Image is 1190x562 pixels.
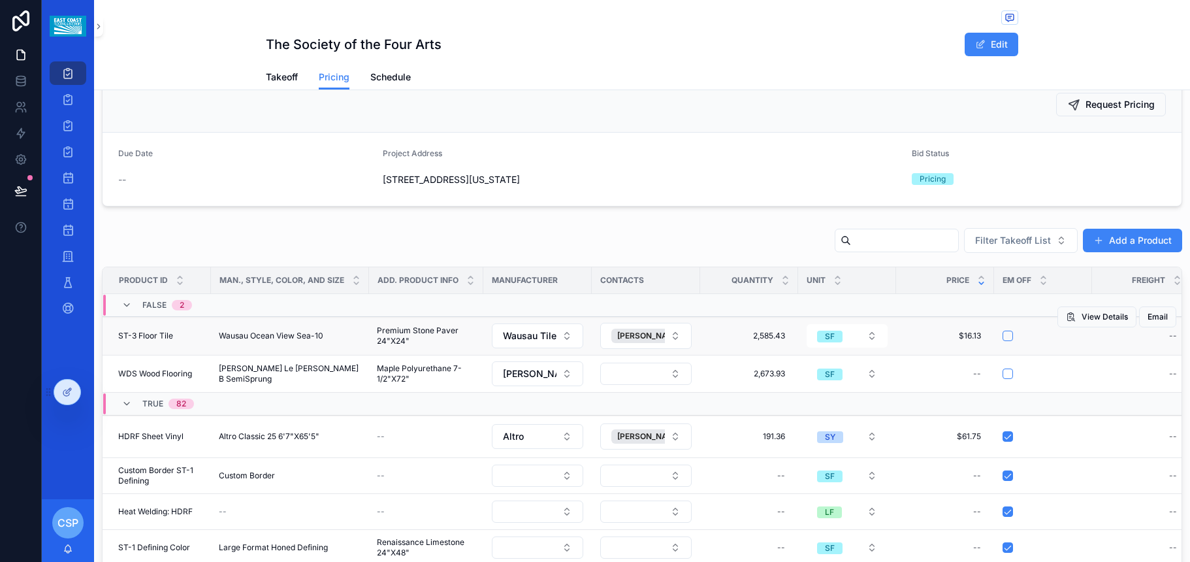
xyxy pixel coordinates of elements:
[219,331,323,341] span: Wausau Ocean View Sea-10
[370,65,411,91] a: Schedule
[1169,506,1177,517] div: --
[370,71,411,84] span: Schedule
[973,369,981,379] div: --
[266,65,298,91] a: Takeoff
[909,431,981,442] span: $61.75
[777,542,785,553] div: --
[807,425,888,448] button: Select Button
[946,275,969,286] span: Price
[777,471,785,481] div: --
[964,228,1078,253] button: Select Button
[825,431,835,443] div: SY
[777,506,785,517] div: --
[600,537,692,559] button: Select Button
[492,275,558,286] span: Manufacturer
[973,506,981,517] div: --
[118,465,203,486] span: Custom Border ST-1 Defining
[1057,306,1136,327] button: View Details
[219,471,275,481] span: Custom Border
[142,399,163,409] span: TRUE
[118,369,192,379] span: WDS Wood Flooring
[600,423,692,450] button: Select Button
[1169,369,1177,379] div: --
[219,542,328,553] span: Large Format Honed Defining
[503,430,524,443] span: Altro
[57,515,78,531] span: CSP
[377,471,385,481] span: --
[118,173,126,186] span: --
[713,369,785,379] span: 2,673.93
[377,506,385,517] span: --
[180,300,184,310] div: 2
[492,465,583,487] button: Select Button
[377,363,475,384] span: Maple Polyurethane 7-1/2"X72"
[219,275,344,286] span: Man., Style, Color, and Size
[492,361,583,386] button: Select Button
[611,329,701,343] button: Unselect 352
[118,431,184,442] span: HDRF Sheet Vinyl
[713,431,785,442] span: 191.36
[1003,275,1031,286] span: Em Off
[912,148,949,158] span: Bid Status
[219,506,227,517] span: --
[1148,312,1168,322] span: Email
[1169,431,1177,442] div: --
[600,363,692,385] button: Select Button
[1082,312,1128,322] span: View Details
[807,275,826,286] span: Unit
[1132,275,1165,286] span: Freight
[219,363,361,384] span: [PERSON_NAME] Le [PERSON_NAME] B SemiSprung
[611,429,701,444] button: Unselect 678
[503,329,556,342] span: Wausau Tile
[383,148,442,158] span: Project Address
[377,325,475,346] span: Premium Stone Paver 24"X24"
[1139,306,1176,327] button: Email
[492,501,583,523] button: Select Button
[492,537,583,559] button: Select Button
[383,173,901,186] span: [STREET_ADDRESS][US_STATE]
[617,431,682,442] span: [PERSON_NAME]
[807,500,888,523] button: Select Button
[503,367,556,380] span: [PERSON_NAME] Sportwood Ultrastar
[973,542,981,553] div: --
[118,331,173,341] span: ST-3 Floor Tile
[1169,471,1177,481] div: --
[600,323,692,349] button: Select Button
[807,536,888,559] button: Select Button
[119,275,168,286] span: Product ID
[118,148,153,158] span: Due Date
[807,362,888,386] button: Select Button
[378,275,458,286] span: Add. Product Info
[1056,93,1166,116] button: Request Pricing
[176,399,186,409] div: 82
[492,323,583,348] button: Select Button
[825,542,835,554] div: SF
[713,331,785,341] span: 2,585.43
[319,65,349,90] a: Pricing
[909,331,981,341] span: $16.13
[600,275,644,286] span: Contacts
[825,506,834,518] div: LF
[1169,331,1177,341] div: --
[42,52,94,337] div: scrollable content
[50,16,86,37] img: App logo
[118,506,193,517] span: Heat Welding: HDRF
[1083,229,1182,252] button: Add a Product
[825,369,835,380] div: SF
[965,33,1018,56] button: Edit
[600,501,692,523] button: Select Button
[219,431,319,442] span: Altro Classic 25 6'7"X65'5"
[825,331,835,342] div: SF
[975,234,1051,247] span: Filter Takeoff List
[732,275,773,286] span: Quantity
[1169,542,1177,553] div: --
[142,300,167,310] span: FALSE
[973,471,981,481] div: --
[807,464,888,488] button: Select Button
[319,71,349,84] span: Pricing
[118,542,190,553] span: ST-1 Defining Color
[266,35,442,54] h1: The Society of the Four Arts
[377,537,475,558] span: Renaissance Limestone 24"X48"
[1085,98,1155,111] span: Request Pricing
